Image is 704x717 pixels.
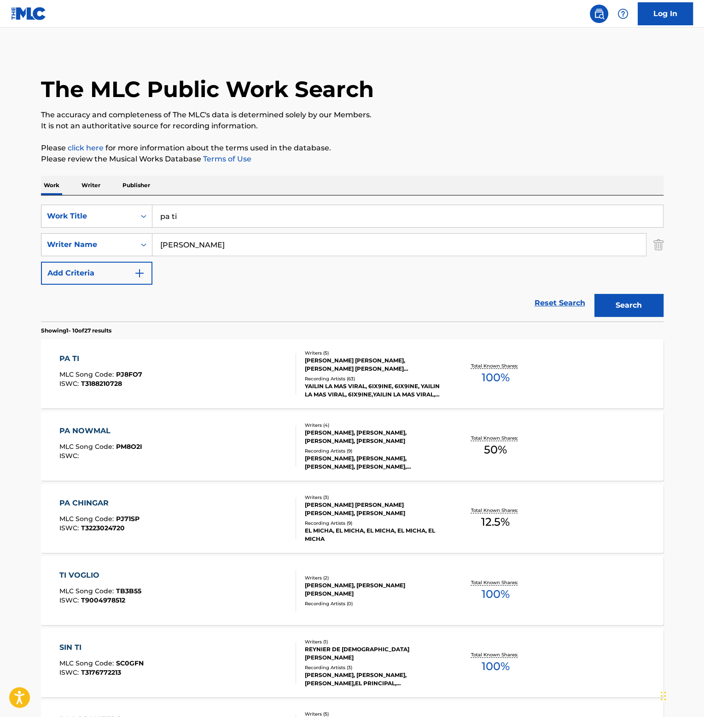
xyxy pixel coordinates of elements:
p: Publisher [120,176,153,195]
div: PA CHINGAR [59,498,140,509]
div: [PERSON_NAME], [PERSON_NAME] [PERSON_NAME] [305,581,444,598]
div: YAILIN LA MAS VIRAL, 6IX9INE, 6IX9INE, YAILIN LA MAS VIRAL, 6IX9INE,YAILIN LA MAS VIRAL, 6IX9INE|... [305,382,444,399]
div: Writers ( 3 ) [305,494,444,501]
span: T3223024720 [81,524,125,532]
a: TI VOGLIOMLC Song Code:TB3B55ISWC:T9004978512Writers (2)[PERSON_NAME], [PERSON_NAME] [PERSON_NAME... [41,556,663,625]
span: MLC Song Code : [59,659,116,667]
div: [PERSON_NAME] [PERSON_NAME] [PERSON_NAME], [PERSON_NAME] [305,501,444,517]
a: PA CHINGARMLC Song Code:PJ71SPISWC:T3223024720Writers (3)[PERSON_NAME] [PERSON_NAME] [PERSON_NAME... [41,484,663,553]
div: [PERSON_NAME], [PERSON_NAME], [PERSON_NAME], [PERSON_NAME], [PERSON_NAME] [305,454,444,471]
div: Help [614,5,632,23]
div: Recording Artists ( 3 ) [305,664,444,671]
div: PA NOWMAL [59,425,142,436]
div: Recording Artists ( 63 ) [305,375,444,382]
img: Delete Criterion [653,233,663,256]
div: Writer Name [47,239,130,250]
a: PA TIMLC Song Code:PJ8FO7ISWC:T3188210728Writers (5)[PERSON_NAME] [PERSON_NAME], [PERSON_NAME] [P... [41,339,663,408]
span: ISWC : [59,452,81,460]
img: help [617,8,628,19]
div: Writers ( 1 ) [305,638,444,645]
a: Log In [638,2,693,25]
a: Reset Search [530,293,590,313]
span: T3188210728 [81,379,122,388]
div: Recording Artists ( 0 ) [305,600,444,607]
span: MLC Song Code : [59,442,116,451]
a: Terms of Use [201,155,251,163]
div: TI VOGLIO [59,570,141,581]
p: Total Known Shares: [471,579,520,586]
img: search [593,8,605,19]
a: SIN TIMLC Song Code:SC0GFNISWC:T3176772213Writers (1)REYNIER DE [DEMOGRAPHIC_DATA][PERSON_NAME]Re... [41,628,663,697]
div: EL MICHA, EL MICHA, EL MICHA, EL MICHA, EL MICHA [305,527,444,543]
span: 100 % [482,586,510,602]
div: [PERSON_NAME] [PERSON_NAME], [PERSON_NAME] [PERSON_NAME] [PERSON_NAME], [PERSON_NAME], [PERSON_NAME] [305,356,444,373]
iframe: Chat Widget [658,673,704,717]
p: Please review the Musical Works Database [41,154,663,165]
span: PJ8FO7 [116,370,142,379]
p: Please for more information about the terms used in the database. [41,143,663,154]
div: PA TI [59,353,142,364]
span: T9004978512 [81,596,125,604]
p: Total Known Shares: [471,362,520,369]
form: Search Form [41,205,663,321]
span: T3176772213 [81,668,121,677]
div: REYNIER DE [DEMOGRAPHIC_DATA][PERSON_NAME] [305,645,444,662]
button: Search [594,294,663,317]
p: Showing 1 - 10 of 27 results [41,327,111,335]
span: ISWC : [59,379,81,388]
span: SC0GFN [116,659,144,667]
img: 9d2ae6d4665cec9f34b9.svg [134,268,145,279]
div: [PERSON_NAME], [PERSON_NAME],[PERSON_NAME],EL PRINCIPAL, [PERSON_NAME] [305,671,444,688]
div: [PERSON_NAME], [PERSON_NAME], [PERSON_NAME], [PERSON_NAME] [305,429,444,445]
a: Public Search [590,5,608,23]
p: The accuracy and completeness of The MLC's data is determined solely by our Members. [41,109,663,120]
span: MLC Song Code : [59,587,116,595]
a: click here [68,143,104,152]
span: MLC Song Code : [59,370,116,379]
span: 12.5 % [481,514,510,530]
div: SIN TI [59,642,144,653]
span: ISWC : [59,524,81,532]
img: MLC Logo [11,7,47,20]
p: Total Known Shares: [471,507,520,514]
span: MLC Song Code : [59,515,116,523]
p: Work [41,176,62,195]
a: PA NOWMALMLC Song Code:PM8O2IISWC:Writers (4)[PERSON_NAME], [PERSON_NAME], [PERSON_NAME], [PERSON... [41,412,663,481]
div: Writers ( 2 ) [305,574,444,581]
p: It is not an authoritative source for recording information. [41,120,663,132]
span: ISWC : [59,596,81,604]
span: 100 % [482,658,510,675]
div: Recording Artists ( 9 ) [305,520,444,527]
button: Add Criteria [41,262,152,285]
div: Writers ( 5 ) [305,350,444,356]
div: Drag [661,682,666,710]
span: ISWC : [59,668,81,677]
span: PM8O2I [116,442,142,451]
div: Work Title [47,211,130,222]
p: Total Known Shares: [471,435,520,442]
div: Writers ( 4 ) [305,422,444,429]
span: PJ71SP [116,515,140,523]
span: TB3B55 [116,587,141,595]
h1: The MLC Public Work Search [41,75,374,103]
p: Total Known Shares: [471,651,520,658]
div: Recording Artists ( 9 ) [305,447,444,454]
span: 50 % [484,442,507,458]
span: 100 % [482,369,510,386]
p: Writer [79,176,103,195]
